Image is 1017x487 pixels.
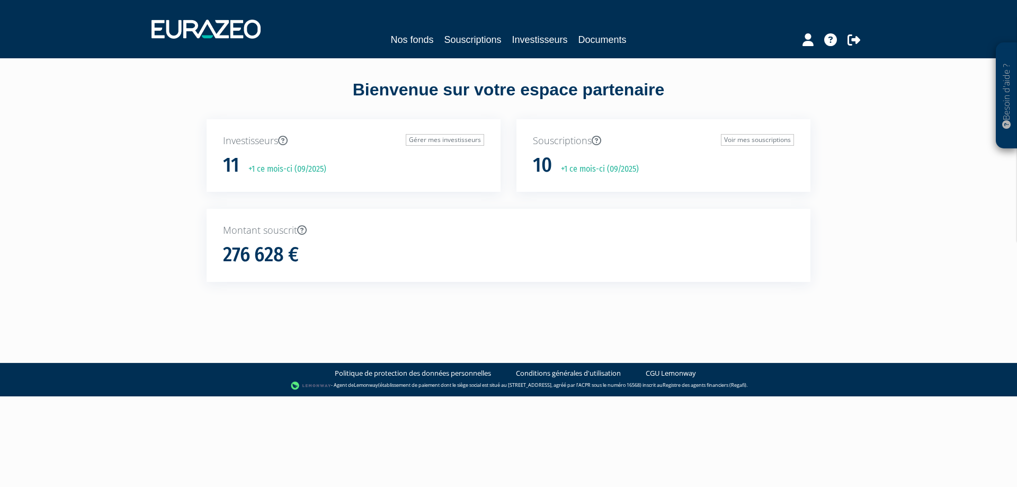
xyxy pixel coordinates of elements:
[199,78,818,119] div: Bienvenue sur votre espace partenaire
[1001,48,1013,144] p: Besoin d'aide ?
[223,224,794,237] p: Montant souscrit
[663,382,746,388] a: Registre des agents financiers (Regafi)
[578,32,627,47] a: Documents
[533,154,552,176] h1: 10
[512,32,568,47] a: Investisseurs
[646,368,696,378] a: CGU Lemonway
[533,134,794,148] p: Souscriptions
[444,32,501,47] a: Souscriptions
[721,134,794,146] a: Voir mes souscriptions
[11,380,1006,391] div: - Agent de (établissement de paiement dont le siège social est situé au [STREET_ADDRESS], agréé p...
[223,244,299,266] h1: 276 628 €
[354,382,378,388] a: Lemonway
[291,380,332,391] img: logo-lemonway.png
[151,20,261,39] img: 1732889491-logotype_eurazeo_blanc_rvb.png
[516,368,621,378] a: Conditions générales d'utilisation
[223,134,484,148] p: Investisseurs
[223,154,239,176] h1: 11
[406,134,484,146] a: Gérer mes investisseurs
[390,32,433,47] a: Nos fonds
[241,163,326,175] p: +1 ce mois-ci (09/2025)
[335,368,491,378] a: Politique de protection des données personnelles
[554,163,639,175] p: +1 ce mois-ci (09/2025)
